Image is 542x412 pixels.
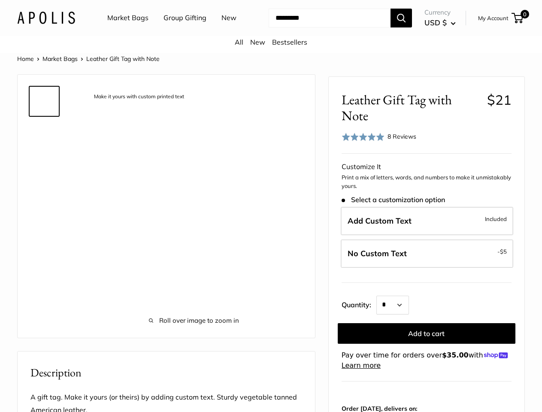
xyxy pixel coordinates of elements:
label: Leave Blank [341,239,513,268]
span: Currency [424,6,456,18]
a: Bestsellers [272,38,307,46]
div: Customize It [342,161,512,173]
a: New [221,12,236,24]
button: Add to cart [338,323,515,344]
nav: Breadcrumb [17,53,160,64]
input: Search... [269,9,391,27]
a: description_5 oz vegetable tanned American leather [29,223,60,254]
a: New [250,38,265,46]
span: Leather Gift Tag with Note [86,55,160,63]
a: My Account [478,13,509,23]
span: 8 Reviews [388,133,416,140]
span: Roll over image to zoom in [86,315,302,327]
span: 0 [521,10,529,18]
a: description_3mm thick, vegetable tanned American leather [29,120,60,151]
span: Included [485,214,507,224]
span: $21 [487,91,512,108]
a: Group Gifting [164,12,206,24]
div: Make it yours with custom printed text [90,91,188,103]
img: Apolis [17,12,75,24]
span: USD $ [424,18,447,27]
a: Home [17,55,34,63]
button: USD $ [424,16,456,30]
a: description_Here are a couple ideas for what to personalize this gift tag for... [29,154,60,185]
span: - [497,246,507,257]
h2: Description [30,364,302,381]
span: $5 [500,248,507,255]
a: description_Make it yours with custom printed text [29,86,60,117]
a: All [235,38,243,46]
span: No Custom Text [348,248,407,258]
span: Leather Gift Tag with Note [342,92,481,124]
a: Market Bags [42,55,78,63]
a: Market Bags [107,12,148,24]
button: Search [391,9,412,27]
label: Add Custom Text [341,207,513,235]
label: Quantity: [342,293,376,315]
a: description_The size is 2.25" X 3.75" [29,257,60,288]
span: Select a customization option [342,196,445,204]
a: description_Custom printed text with eco-friendly ink [29,189,60,220]
span: Add Custom Text [348,216,412,226]
p: Print a mix of letters, words, and numbers to make it unmistakably yours. [342,173,512,190]
a: 0 [512,13,523,23]
a: description_No need for custom text? Choose this option [29,292,60,323]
